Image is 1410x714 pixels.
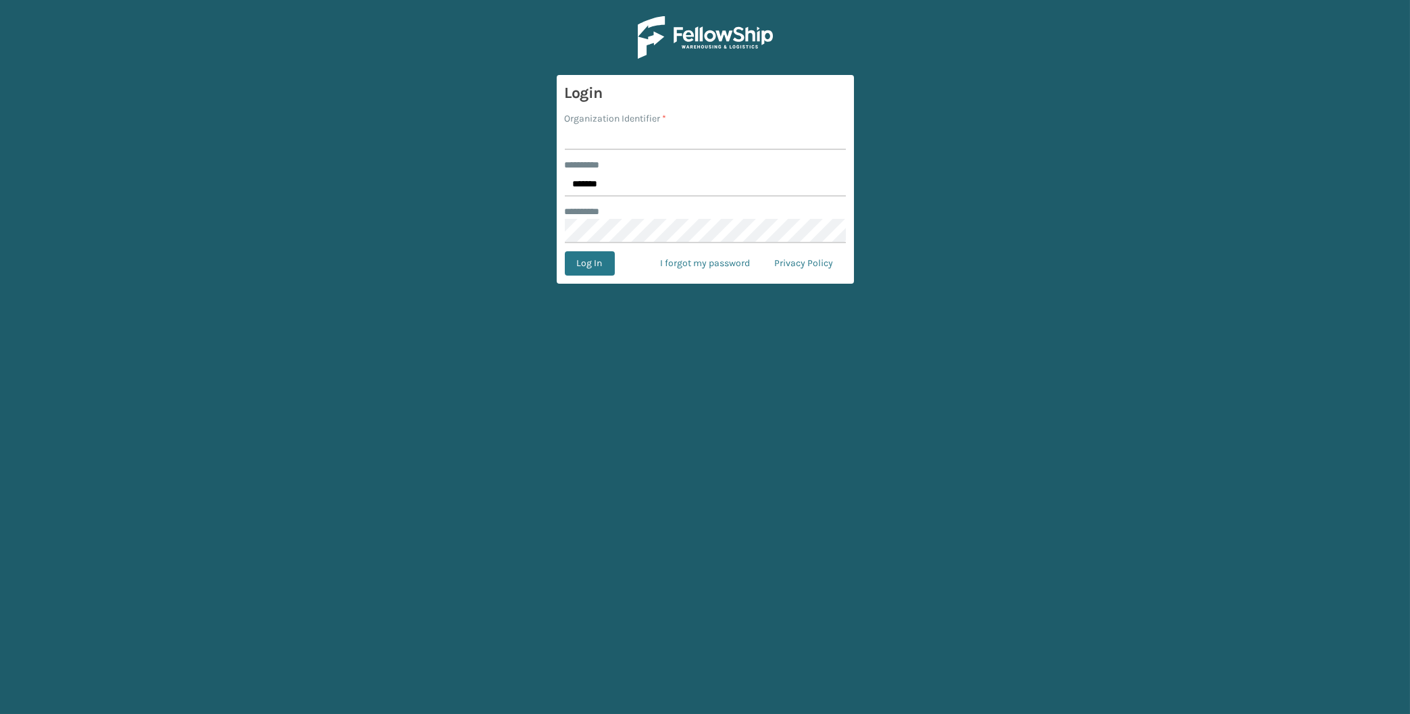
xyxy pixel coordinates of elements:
button: Log In [565,251,615,276]
img: Logo [638,16,773,59]
label: Organization Identifier [565,111,667,126]
a: I forgot my password [649,251,763,276]
h3: Login [565,83,846,103]
a: Privacy Policy [763,251,846,276]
